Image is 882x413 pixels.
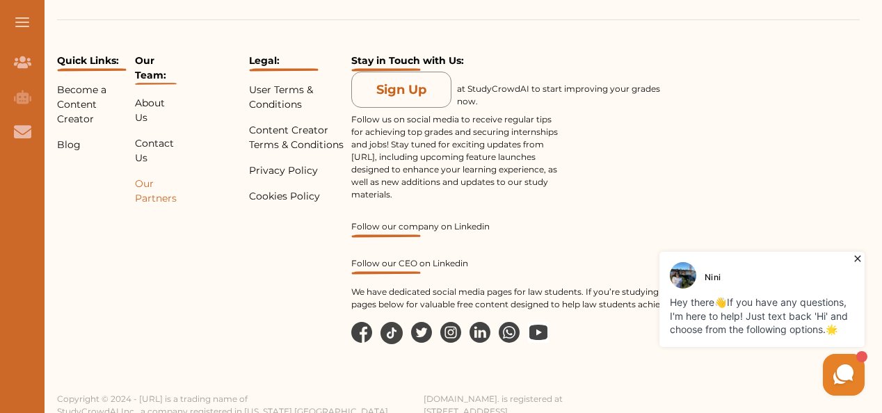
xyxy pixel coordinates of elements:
[351,271,421,275] img: Under
[57,54,129,72] p: Quick Links:
[351,72,451,108] button: Sign Up
[457,83,666,108] p: at StudyCrowdAI to start improving your grades now.
[351,54,771,72] p: Stay in Touch with Us:
[351,322,372,343] img: facebook
[351,286,771,311] p: We have dedicated social media pages for law students. If you’re studying law, follow us on the p...
[135,83,177,85] img: Under
[351,152,375,162] a: [URL]
[351,258,771,275] a: Follow our CEO on Linkedin
[249,123,346,152] p: Content Creator Terms & Conditions
[57,68,127,72] img: Under
[57,138,129,152] p: Blog
[135,177,177,206] p: Our Partners
[249,83,346,112] p: User Terms & Conditions
[440,322,461,343] img: in
[135,54,177,85] p: Our Team:
[351,113,560,201] p: Follow us on social media to receive regular tips for achieving top grades and securing internshi...
[249,68,319,72] img: Under
[548,248,868,399] iframe: HelpCrunch
[249,189,346,204] p: Cookies Policy
[351,221,771,238] a: Follow our company on Linkedin
[249,54,346,72] p: Legal:
[411,322,432,343] img: tw
[249,163,346,178] p: Privacy Policy
[528,322,549,343] img: wp
[776,54,860,57] iframe: Reviews Badge Modern Widget
[351,68,421,72] img: Under
[57,83,129,127] p: Become a Content Creator
[135,136,177,165] p: Contact Us
[499,322,520,343] img: wp
[135,96,177,125] p: About Us
[351,234,421,238] img: Under
[470,322,490,343] img: li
